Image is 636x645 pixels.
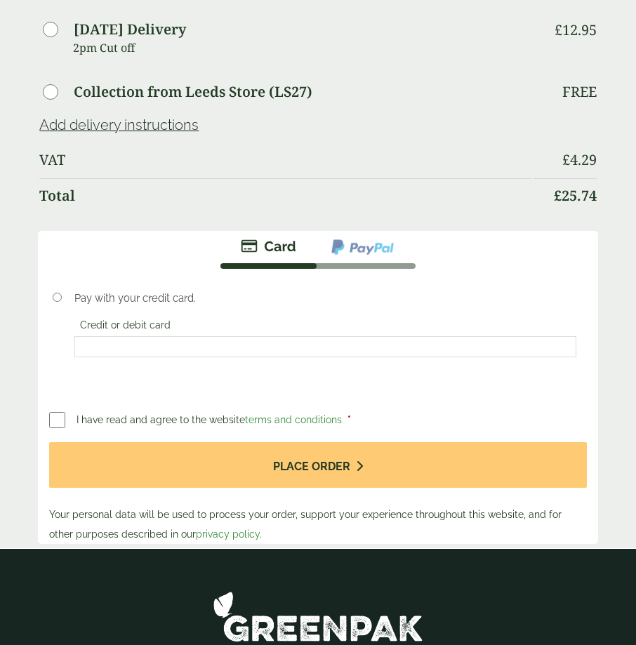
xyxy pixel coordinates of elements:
span: £ [562,150,570,169]
p: Free [562,84,597,100]
th: VAT [39,143,532,177]
label: Collection from Leeds Store (LS27) [74,85,312,99]
bdi: 25.74 [554,186,597,205]
span: £ [554,186,562,205]
img: stripe.png [241,238,296,255]
a: privacy policy [196,528,260,540]
label: Credit or debit card [74,319,176,335]
th: Total [39,178,532,213]
p: Pay with your credit card. [74,291,576,306]
span: I have read and agree to the website [77,414,345,425]
button: Place order [49,442,586,488]
img: ppcp-gateway.png [330,238,395,256]
bdi: 12.95 [555,20,597,39]
p: Your personal data will be used to process your order, support your experience throughout this we... [49,442,586,544]
span: £ [555,20,562,39]
img: GreenPak Supplies [213,591,423,642]
label: [DATE] Delivery [74,22,186,36]
iframe: Secure card payment input frame [79,340,572,353]
bdi: 4.29 [562,150,597,169]
p: 2pm Cut off [73,37,532,58]
a: terms and conditions [245,414,342,425]
abbr: required [347,414,351,425]
a: Add delivery instructions [39,117,199,133]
